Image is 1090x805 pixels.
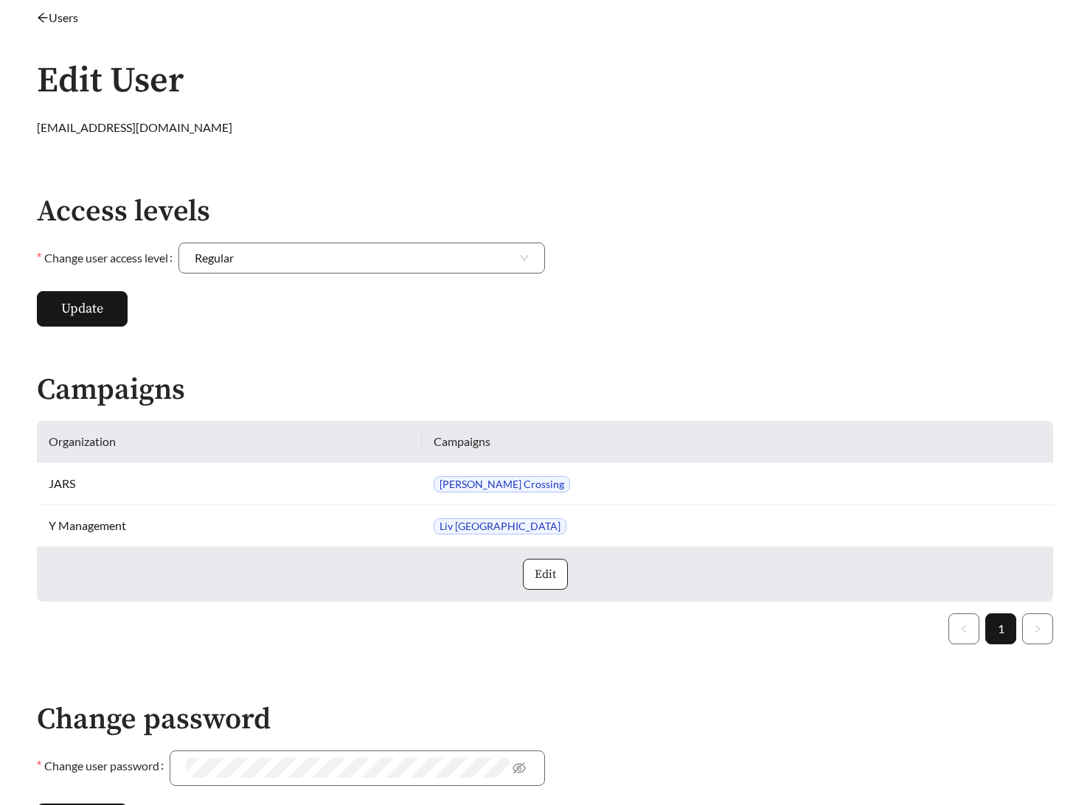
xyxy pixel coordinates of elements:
span: left [959,624,968,633]
button: right [1022,613,1053,644]
span: arrow-left [37,12,49,24]
td: JARS [37,463,422,505]
li: Previous Page [948,613,979,644]
li: Next Page [1022,613,1053,644]
label: Change user password [37,750,170,781]
button: Update [37,291,128,327]
h2: Campaigns [37,374,1053,406]
a: arrow-leftUsers [37,10,78,24]
span: Update [61,299,103,318]
a: 1 [986,614,1016,644]
th: Organization [37,421,422,463]
input: Change user password [186,758,510,778]
label: Change user access level [37,243,178,273]
li: 1 [985,613,1016,644]
td: Y Management [37,505,422,547]
div: [EMAIL_ADDRESS][DOMAIN_NAME] [37,119,1053,136]
h2: Change password [37,703,545,736]
span: Regular [195,243,529,273]
th: Campaigns [422,421,1054,463]
button: Edit [523,559,568,590]
h1: Edit User [37,62,1053,101]
span: right [1033,624,1042,633]
h2: Access levels [37,195,545,228]
span: Liv [GEOGRAPHIC_DATA] [434,518,566,534]
span: eye-invisible [513,762,526,775]
span: Edit [535,565,556,583]
span: [PERSON_NAME] Crossing [434,476,570,492]
button: left [948,613,979,644]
